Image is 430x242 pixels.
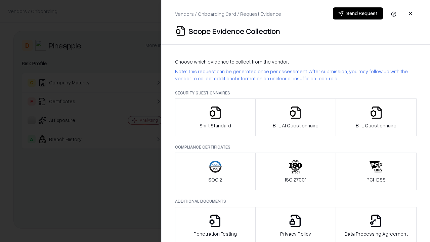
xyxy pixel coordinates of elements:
p: ISO 27001 [285,176,306,183]
p: B+L Questionnaire [356,122,396,129]
button: ISO 27001 [255,153,336,190]
p: B+L AI Questionnaire [273,122,318,129]
p: Choose which evidence to collect from the vendor: [175,58,417,65]
p: Additional Documents [175,198,417,204]
p: Security Questionnaires [175,90,417,96]
p: Vendors / Onboarding Card / Request Evidence [175,10,281,17]
button: PCI-DSS [336,153,417,190]
p: Privacy Policy [280,230,311,237]
p: Note: This request can be generated once per assessment. After submission, you may follow up with... [175,68,417,82]
p: Penetration Testing [193,230,237,237]
button: B+L AI Questionnaire [255,98,336,136]
p: Compliance Certificates [175,144,417,150]
p: Data Processing Agreement [344,230,408,237]
p: PCI-DSS [367,176,386,183]
p: Scope Evidence Collection [188,26,280,36]
button: Send Request [333,7,383,19]
button: SOC 2 [175,153,256,190]
button: Shift Standard [175,98,256,136]
button: B+L Questionnaire [336,98,417,136]
p: SOC 2 [208,176,222,183]
p: Shift Standard [200,122,231,129]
